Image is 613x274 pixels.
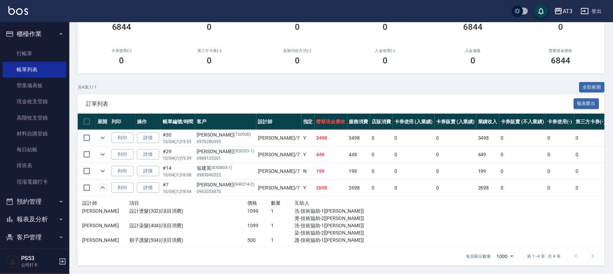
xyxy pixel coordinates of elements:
td: #7 [161,180,195,196]
span: 價格 [247,200,257,206]
th: 指定 [301,114,315,130]
p: 1 [271,237,295,244]
div: AT3 [563,7,572,16]
p: 10/04 (六) 19:39 [163,155,194,161]
button: 列印 [111,183,134,193]
button: 全部展開 [579,82,605,93]
p: 燙-技術協助-2[[PERSON_NAME]] [295,215,365,222]
button: expand row [97,183,108,193]
h2: 卡券使用(-) [86,48,157,53]
a: 高階收支登錄 [3,110,67,126]
h3: 0 [119,56,124,65]
td: 3498 [476,130,499,146]
h3: 0 [295,22,300,32]
h2: 營業現金應收 [525,48,596,53]
button: 客戶管理 [3,228,67,246]
h3: 0 [383,22,388,32]
p: 0962053870 [197,188,255,195]
td: 0 [546,180,574,196]
p: 公司打卡 [21,262,57,268]
span: 數量 [271,200,281,206]
h2: 入金使用(-) [349,48,420,53]
button: 列印 [111,149,134,160]
td: Y [301,130,315,146]
td: 3498 [315,130,347,146]
h3: 6844 [551,56,570,65]
p: 1 [271,222,295,229]
td: Y [301,180,315,196]
th: 列印 [110,114,135,130]
span: 互助人 [295,200,309,206]
button: 登出 [578,5,605,18]
td: [PERSON_NAME] /7 [256,147,301,163]
th: 設計師 [256,114,301,130]
a: 報表匯出 [574,100,599,107]
td: 0 [499,180,546,196]
td: 0 [574,180,607,196]
button: 員工及薪資 [3,246,67,264]
a: 每日結帳 [3,142,67,158]
h2: 第三方卡券(-) [174,48,245,53]
a: 現金收支登錄 [3,94,67,109]
td: #14 [161,163,195,179]
p: 護-技術協助-1[[PERSON_NAME]] [295,237,365,244]
th: 卡券販賣 (入業績) [435,114,477,130]
p: 10/04 (六) 18:04 [163,188,194,195]
td: [PERSON_NAME] /7 [256,163,301,179]
p: 1 [271,207,295,215]
td: Y [301,147,315,163]
div: [PERSON_NAME] [197,181,255,188]
th: 營業現金應收 [315,114,347,130]
th: 業績收入 [476,114,499,130]
td: [PERSON_NAME] /7 [256,130,301,146]
h3: 0 [207,22,212,32]
div: 翁建英 [197,165,255,172]
h3: 0 [383,56,388,65]
p: 0983040322 [197,172,255,178]
h3: 0 [207,56,212,65]
th: 客戶 [195,114,256,130]
button: 預約管理 [3,193,67,211]
button: AT3 [552,4,575,18]
p: 第 1–4 筆 共 4 筆 [527,253,561,259]
span: 項目 [129,200,139,206]
p: 每頁顯示數量 [466,253,491,259]
td: 0 [370,180,393,196]
button: expand row [97,166,108,176]
h2: 入金儲值 [437,48,509,53]
p: 10/04 (六) 18:08 [163,172,194,178]
button: 櫃檯作業 [3,25,67,43]
th: 第三方卡券(-) [574,114,607,130]
p: 10/04 (六) 19:53 [163,139,194,145]
td: 0 [370,163,393,179]
td: 2698 [347,180,370,196]
p: (940214-2) [234,181,255,188]
td: 0 [435,130,477,146]
td: 0 [546,147,574,163]
button: 列印 [111,166,134,177]
td: 0 [499,147,546,163]
td: 0 [393,180,435,196]
a: 詳情 [137,183,159,193]
td: 0 [574,130,607,146]
h3: 6844 [463,22,483,32]
td: 0 [546,163,574,179]
button: 報表匯出 [574,98,599,109]
button: expand row [97,133,108,143]
p: 0989125201 [197,155,255,161]
td: #30 [161,130,195,146]
th: 卡券使用 (入業績) [393,114,435,130]
a: 營業儀表板 [3,78,67,94]
button: expand row [97,149,108,160]
span: 設計師 [82,200,97,206]
p: 0976280395 [197,139,255,145]
a: 詳情 [137,149,159,160]
td: 0 [435,163,477,179]
td: 0 [574,163,607,179]
td: 0 [546,130,574,146]
p: (830803-1) [212,165,232,172]
button: 報表及分析 [3,210,67,228]
p: 染-技術協助-2[[PERSON_NAME]] [295,229,365,237]
img: Logo [8,6,28,15]
p: 共 4 筆, 1 / 1 [78,84,97,90]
